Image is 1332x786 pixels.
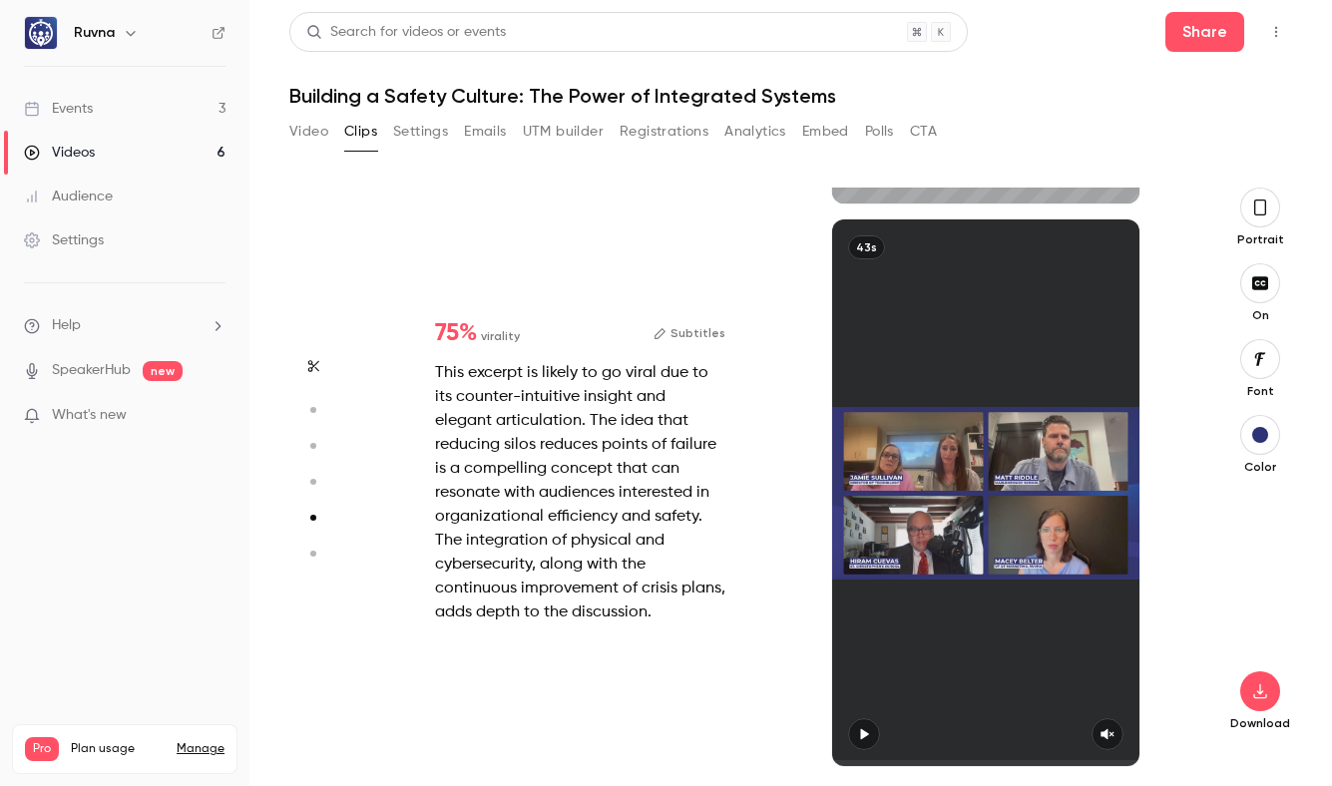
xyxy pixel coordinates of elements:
[910,116,937,148] button: CTA
[435,321,477,345] span: 75 %
[620,116,708,148] button: Registrations
[177,741,224,757] a: Manage
[52,405,127,426] span: What's new
[24,315,225,336] li: help-dropdown-opener
[1165,12,1244,52] button: Share
[202,407,225,425] iframe: Noticeable Trigger
[24,99,93,119] div: Events
[344,116,377,148] button: Clips
[1228,459,1292,475] p: Color
[481,327,520,345] span: virality
[435,361,725,624] div: This excerpt is likely to go viral due to its counter-intuitive insight and elegant articulation....
[1228,231,1292,247] p: Portrait
[393,116,448,148] button: Settings
[143,361,183,381] span: new
[24,187,113,206] div: Audience
[25,17,57,49] img: Ruvna
[654,321,725,345] button: Subtitles
[724,116,786,148] button: Analytics
[289,84,1292,108] h1: Building a Safety Culture: The Power of Integrated Systems
[523,116,604,148] button: UTM builder
[24,230,104,250] div: Settings
[306,22,506,43] div: Search for videos or events
[289,116,328,148] button: Video
[802,116,849,148] button: Embed
[52,360,131,381] a: SpeakerHub
[74,23,115,43] h6: Ruvna
[52,315,81,336] span: Help
[464,116,506,148] button: Emails
[1228,307,1292,323] p: On
[1228,383,1292,399] p: Font
[1260,16,1292,48] button: Top Bar Actions
[865,116,894,148] button: Polls
[71,741,165,757] span: Plan usage
[24,143,95,163] div: Videos
[25,737,59,761] span: Pro
[1228,715,1292,731] p: Download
